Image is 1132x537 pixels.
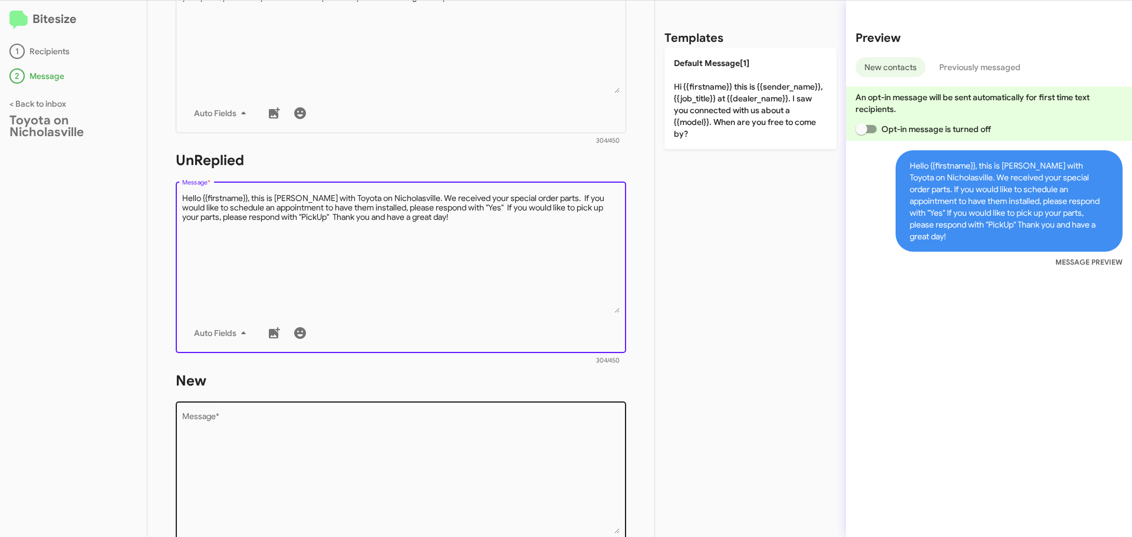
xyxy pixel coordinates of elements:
[9,44,137,59] div: Recipients
[9,10,137,29] h2: Bitesize
[855,57,926,77] button: New contacts
[1055,256,1123,268] small: MESSAGE PREVIEW
[855,91,1123,115] p: An opt-in message will be sent automatically for first time text recipients.
[881,122,991,136] span: Opt-in message is turned off
[9,68,25,84] div: 2
[674,58,749,68] span: Default Message[1]
[194,322,251,344] span: Auto Fields
[9,44,25,59] div: 1
[185,103,260,124] button: Auto Fields
[9,68,137,84] div: Message
[9,11,28,29] img: logo-minimal.svg
[664,29,723,48] h2: Templates
[930,57,1029,77] button: Previously messaged
[664,48,837,149] p: Hi {{firstname}} this is {{sender_name}}, {{job_title}} at {{dealer_name}}. I saw you connected w...
[185,322,260,344] button: Auto Fields
[9,114,137,138] div: Toyota on Nicholasville
[176,151,626,170] h1: UnReplied
[596,357,620,364] mat-hint: 304/450
[194,103,251,124] span: Auto Fields
[855,29,1123,48] h2: Preview
[864,57,917,77] span: New contacts
[176,371,626,390] h1: New
[9,98,66,109] a: < Back to inbox
[939,57,1021,77] span: Previously messaged
[896,150,1123,252] span: Hello {{firstname}}, this is [PERSON_NAME] with Toyota on Nicholasville. We received your special...
[596,137,620,144] mat-hint: 304/450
